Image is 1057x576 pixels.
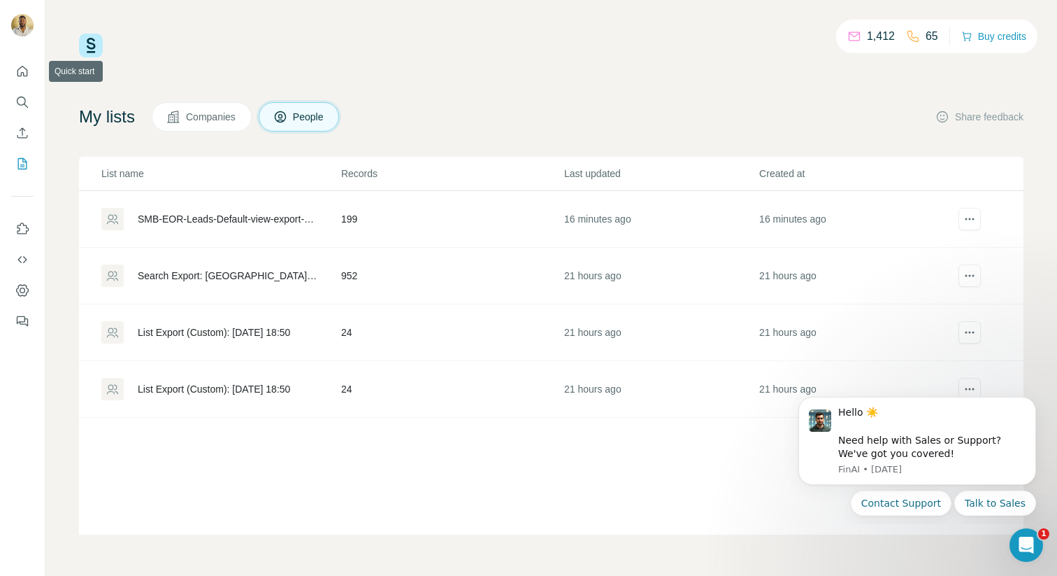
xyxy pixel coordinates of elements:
[138,325,290,339] div: List Export (Custom): [DATE] 18:50
[961,27,1026,46] button: Buy credits
[138,269,317,283] div: Search Export: [GEOGRAPHIC_DATA], [GEOGRAPHIC_DATA] Invites - [GEOGRAPHIC_DATA] - [DATE] 18:50
[11,247,34,272] button: Use Surfe API
[186,110,237,124] span: Companies
[563,361,758,418] td: 21 hours ago
[340,361,563,418] td: 24
[758,191,954,248] td: 16 minutes ago
[958,321,981,344] button: actions
[958,378,981,400] button: actions
[11,309,34,334] button: Feedback
[293,110,325,124] span: People
[958,208,981,230] button: actions
[340,191,563,248] td: 199
[11,151,34,176] button: My lists
[340,304,563,361] td: 24
[79,34,103,57] img: Surfe Logo
[79,106,135,128] h4: My lists
[563,248,758,304] td: 21 hours ago
[138,382,290,396] div: List Export (Custom): [DATE] 18:50
[758,248,954,304] td: 21 hours ago
[564,167,758,181] p: Last updated
[867,28,895,45] p: 1,412
[935,110,1023,124] button: Share feedback
[11,14,34,36] img: Avatar
[1038,528,1049,540] span: 1
[563,191,758,248] td: 16 minutes ago
[138,212,317,226] div: SMB-EOR-Leads-Default-view-export-1759373575465
[11,120,34,146] button: Enrich CSV
[341,167,563,181] p: Records
[758,361,954,418] td: 21 hours ago
[340,248,563,304] td: 952
[759,167,953,181] p: Created at
[11,216,34,241] button: Use Surfe on LinkedIn
[777,384,1057,524] iframe: Intercom notifications message
[926,28,938,45] p: 65
[758,304,954,361] td: 21 hours ago
[958,265,981,287] button: actions
[11,59,34,84] button: Quick start
[11,278,34,303] button: Dashboard
[11,90,34,115] button: Search
[101,167,340,181] p: List name
[1009,528,1043,562] iframe: Intercom live chat
[563,304,758,361] td: 21 hours ago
